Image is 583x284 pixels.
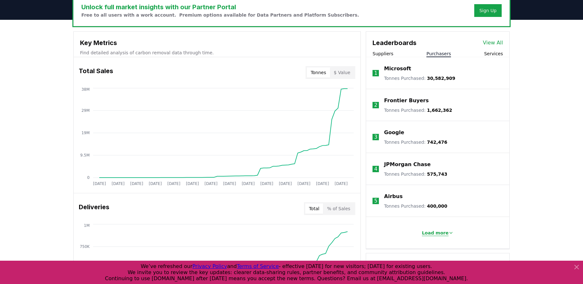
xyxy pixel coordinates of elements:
tspan: 9.5M [80,153,90,157]
p: 4 [374,165,377,173]
h3: Key Metrics [80,38,354,48]
tspan: 750K [80,244,90,249]
button: Load more [417,226,459,239]
a: Google [384,129,404,136]
a: Frontier Buyers [384,97,429,104]
tspan: [DATE] [93,181,106,186]
p: 1 [374,69,377,77]
p: Free to all users with a work account. Premium options available for Data Partners and Platform S... [81,12,359,18]
button: Tonnes [307,67,330,78]
tspan: [DATE] [335,181,348,186]
tspan: [DATE] [279,181,292,186]
tspan: [DATE] [316,181,329,186]
tspan: [DATE] [186,181,199,186]
button: Purchasers [426,50,451,57]
button: $ Value [330,67,354,78]
p: Tonnes Purchased : [384,203,447,209]
tspan: [DATE] [223,181,236,186]
tspan: [DATE] [130,181,143,186]
a: JPMorgan Chase [384,161,431,168]
tspan: [DATE] [242,181,255,186]
tspan: [DATE] [112,181,125,186]
tspan: 38M [81,87,90,92]
h3: Total Sales [79,66,113,79]
p: Load more [422,230,449,236]
p: 5 [374,197,377,205]
p: 2 [374,101,377,109]
span: 30,582,909 [427,76,455,81]
p: 3 [374,133,377,141]
tspan: 19M [81,131,90,135]
tspan: [DATE] [149,181,162,186]
p: Find detailed analysis of carbon removal data through time. [80,50,354,56]
a: Microsoft [384,65,411,73]
button: Total [305,203,323,214]
span: 1,662,362 [427,108,452,113]
a: Airbus [384,193,402,200]
h3: Unlock full market insights with our Partner Portal [81,2,359,12]
tspan: [DATE] [298,181,311,186]
h3: Deliveries [79,202,109,215]
button: Services [484,50,503,57]
p: Tonnes Purchased : [384,107,452,113]
button: Suppliers [373,50,393,57]
button: Sign Up [474,4,502,17]
button: % of Sales [323,203,354,214]
p: Tonnes Purchased : [384,75,455,81]
tspan: [DATE] [204,181,218,186]
tspan: 0 [87,175,90,180]
tspan: [DATE] [167,181,181,186]
a: Sign Up [479,7,497,14]
tspan: [DATE] [260,181,273,186]
tspan: 29M [81,108,90,113]
p: Tonnes Purchased : [384,139,447,145]
span: 575,743 [427,172,447,177]
tspan: 1M [84,223,90,228]
span: 742,476 [427,140,447,145]
span: 400,000 [427,203,447,209]
p: Tonnes Purchased : [384,171,447,177]
a: View All [483,39,503,47]
h3: Leaderboards [373,38,417,48]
